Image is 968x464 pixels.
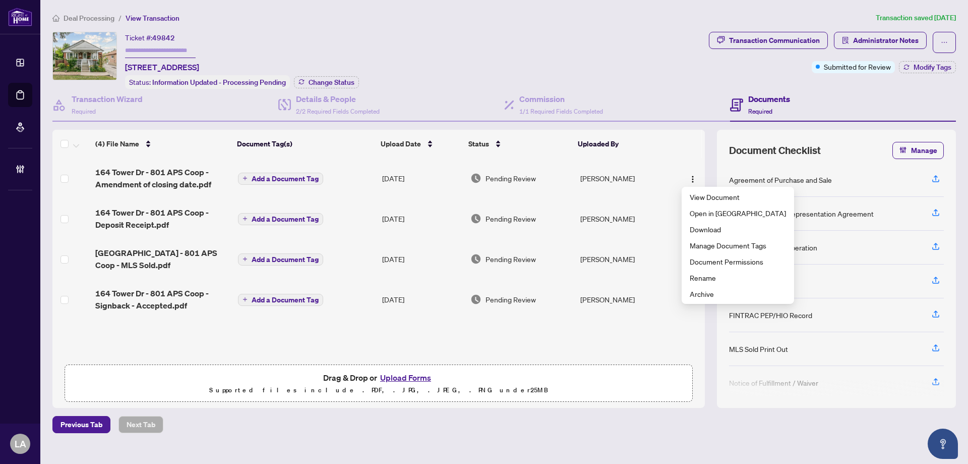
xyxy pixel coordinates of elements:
[853,32,919,48] span: Administrator Notes
[468,138,489,149] span: Status
[486,294,536,305] span: Pending Review
[309,79,354,86] span: Change Status
[323,371,434,384] span: Drag & Drop or
[118,12,122,24] li: /
[470,294,481,305] img: Document Status
[899,61,956,73] button: Modify Tags
[486,213,536,224] span: Pending Review
[52,416,110,433] button: Previous Tab
[243,216,248,221] span: plus
[252,296,319,303] span: Add a Document Tag
[690,288,786,299] span: Archive
[486,253,536,265] span: Pending Review
[125,61,199,73] span: [STREET_ADDRESS]
[729,32,820,48] div: Transaction Communication
[914,64,951,71] span: Modify Tags
[296,108,380,115] span: 2/2 Required Fields Completed
[118,416,163,433] button: Next Tab
[470,173,481,184] img: Document Status
[238,172,323,185] button: Add a Document Tag
[519,108,603,115] span: 1/1 Required Fields Completed
[126,14,179,23] span: View Transaction
[690,256,786,267] span: Document Permissions
[842,37,849,44] span: solution
[243,256,248,262] span: plus
[729,377,818,388] div: Notice of Fulfillment / Waiver
[576,279,674,320] td: [PERSON_NAME]
[576,239,674,279] td: [PERSON_NAME]
[125,75,290,89] div: Status:
[252,216,319,223] span: Add a Document Tag
[576,158,674,198] td: [PERSON_NAME]
[834,32,927,49] button: Administrator Notes
[378,239,466,279] td: [DATE]
[238,294,323,306] button: Add a Document Tag
[892,142,944,159] button: Manage
[125,32,175,43] div: Ticket #:
[243,176,248,181] span: plus
[238,212,323,225] button: Add a Document Tag
[377,130,464,158] th: Upload Date
[464,130,574,158] th: Status
[238,253,323,266] button: Add a Document Tag
[152,33,175,42] span: 49842
[233,130,376,158] th: Document Tag(s)
[238,173,323,185] button: Add a Document Tag
[690,208,786,219] span: Open in [GEOGRAPHIC_DATA]
[690,272,786,283] span: Rename
[95,247,230,271] span: [GEOGRAPHIC_DATA] - 801 APS Coop - MLS Sold.pdf
[238,293,323,306] button: Add a Document Tag
[64,14,114,23] span: Deal Processing
[576,198,674,239] td: [PERSON_NAME]
[876,12,956,24] article: Transaction saved [DATE]
[152,78,286,87] span: Information Updated - Processing Pending
[689,175,697,183] img: Logo
[690,240,786,251] span: Manage Document Tags
[252,175,319,182] span: Add a Document Tag
[748,93,790,105] h4: Documents
[729,143,821,158] span: Document Checklist
[690,191,786,202] span: View Document
[95,138,139,149] span: (4) File Name
[729,310,812,321] div: FINTRAC PEP/HIO Record
[15,437,26,451] span: LA
[238,252,323,266] button: Add a Document Tag
[53,32,116,80] img: IMG-E12314452_1.jpg
[470,213,481,224] img: Document Status
[941,39,948,46] span: ellipsis
[65,365,692,402] span: Drag & Drop orUpload FormsSupported files include .PDF, .JPG, .JPEG, .PNG under25MB
[377,371,434,384] button: Upload Forms
[95,166,230,190] span: 164 Tower Dr - 801 APS Coop - Amendment of closing date.pdf
[748,108,772,115] span: Required
[709,32,828,49] button: Transaction Communication
[381,138,421,149] span: Upload Date
[928,429,958,459] button: Open asap
[729,343,788,354] div: MLS Sold Print Out
[252,256,319,263] span: Add a Document Tag
[95,287,230,312] span: 164 Tower Dr - 801 APS Coop - Signback - Accepted.pdf
[72,108,96,115] span: Required
[729,208,874,219] div: Buyer Designated Representation Agreement
[91,130,233,158] th: (4) File Name
[238,213,323,225] button: Add a Document Tag
[685,170,701,186] button: Logo
[71,384,686,396] p: Supported files include .PDF, .JPG, .JPEG, .PNG under 25 MB
[52,15,59,22] span: home
[60,417,102,433] span: Previous Tab
[519,93,603,105] h4: Commission
[729,174,832,185] div: Agreement of Purchase and Sale
[378,279,466,320] td: [DATE]
[378,158,466,198] td: [DATE]
[911,142,937,159] span: Manage
[470,253,481,265] img: Document Status
[296,93,380,105] h4: Details & People
[824,61,891,72] span: Submitted for Review
[72,93,143,105] h4: Transaction Wizard
[690,224,786,235] span: Download
[486,173,536,184] span: Pending Review
[8,8,32,26] img: logo
[243,297,248,302] span: plus
[378,198,466,239] td: [DATE]
[294,76,359,88] button: Change Status
[95,207,230,231] span: 164 Tower Dr - 801 APS Coop - Deposit Receipt.pdf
